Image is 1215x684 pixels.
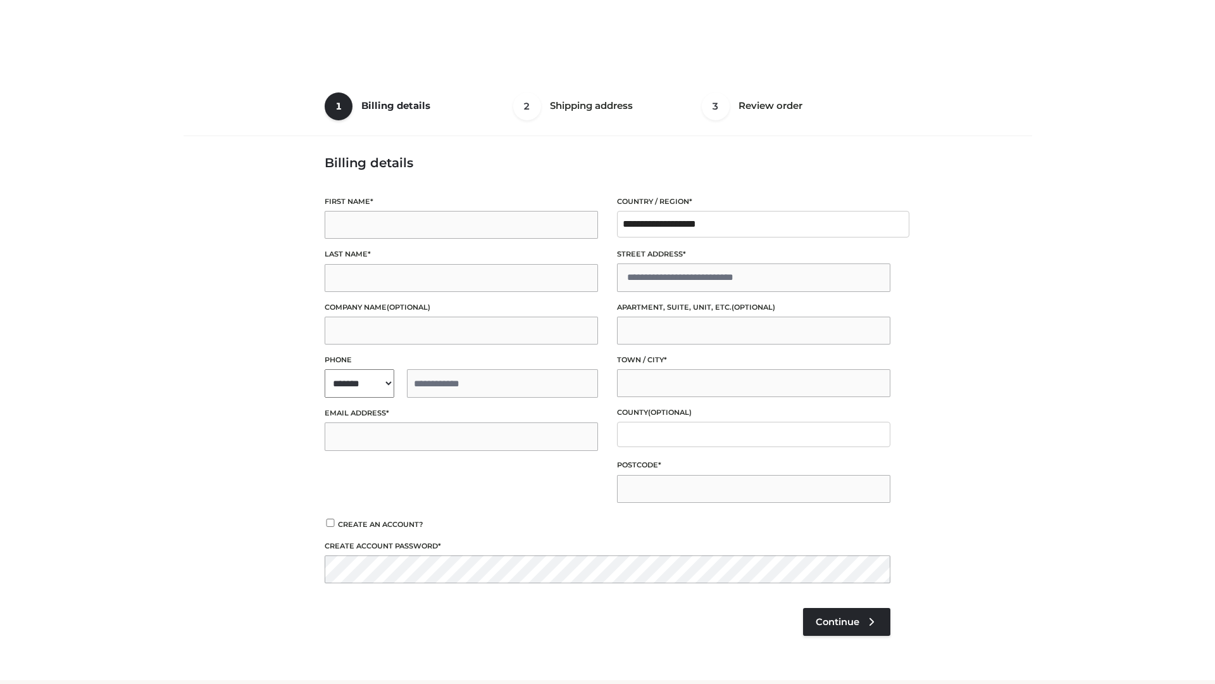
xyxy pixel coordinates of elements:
span: Review order [738,99,802,111]
span: 2 [513,92,541,120]
span: Billing details [361,99,430,111]
label: Postcode [617,459,890,471]
span: 1 [325,92,352,120]
span: (optional) [648,408,692,417]
span: (optional) [732,303,775,312]
input: Create an account? [325,519,336,527]
label: Town / City [617,354,890,366]
h3: Billing details [325,155,890,170]
span: 3 [702,92,730,120]
a: Continue [803,608,890,636]
span: (optional) [387,303,430,312]
label: Country / Region [617,196,890,208]
label: Email address [325,407,598,419]
label: County [617,407,890,419]
span: Create an account? [338,520,423,529]
label: Last name [325,248,598,260]
span: Continue [816,616,859,628]
label: First name [325,196,598,208]
label: Street address [617,248,890,260]
label: Company name [325,301,598,313]
label: Apartment, suite, unit, etc. [617,301,890,313]
label: Phone [325,354,598,366]
span: Shipping address [550,99,633,111]
label: Create account password [325,540,890,552]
